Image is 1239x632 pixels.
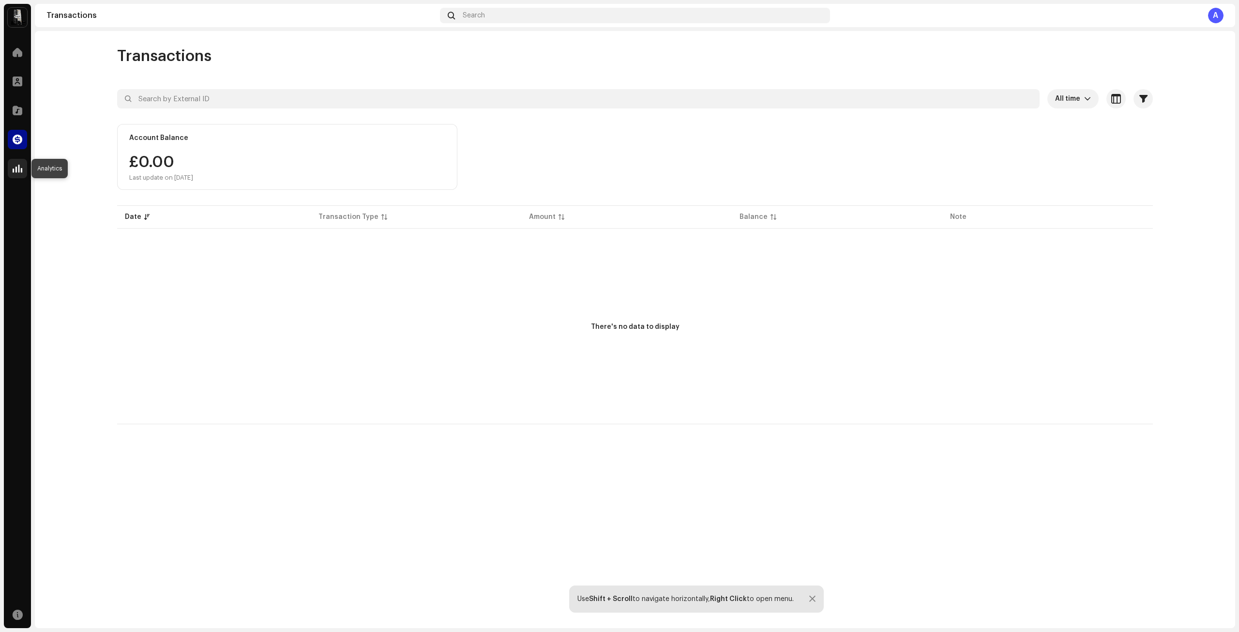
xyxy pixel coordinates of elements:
div: There's no data to display [591,322,680,332]
strong: Shift + Scroll [589,596,633,602]
span: All time [1055,89,1084,108]
strong: Right Click [710,596,747,602]
div: Transactions [46,12,436,19]
div: A [1208,8,1224,23]
img: 28cd5e4f-d8b3-4e3e-9048-38ae6d8d791a [8,8,27,27]
div: Use to navigate horizontally, to open menu. [577,595,794,603]
span: Transactions [117,46,212,66]
div: dropdown trigger [1084,89,1091,108]
input: Search by External ID [117,89,1040,108]
span: Search [463,12,485,19]
div: Last update on [DATE] [129,174,193,182]
div: Account Balance [129,134,188,142]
